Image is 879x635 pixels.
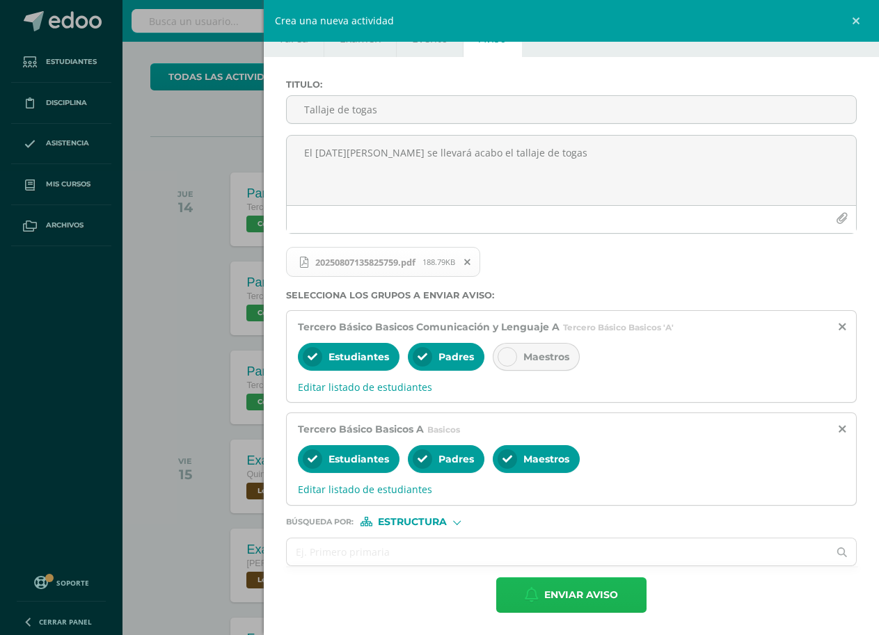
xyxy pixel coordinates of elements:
span: Maestros [523,453,569,465]
input: Ej. Primero primaria [287,538,829,565]
span: Padres [438,351,474,363]
span: Editar listado de estudiantes [298,483,845,496]
span: Remover archivo [456,255,480,270]
input: Titulo [287,96,856,123]
span: Editar listado de estudiantes [298,380,845,394]
label: Titulo : [286,79,857,90]
div: [object Object] [361,517,465,527]
span: Padres [438,453,474,465]
span: Basicos [427,424,460,435]
span: Tercero Básico Basicos A [298,423,424,435]
span: Búsqueda por : [286,518,354,526]
span: Tercero Básico Basicos Comunicación y Lenguaje A [298,321,560,333]
span: 20250807135825759.pdf [286,247,480,278]
button: Enviar aviso [496,577,647,613]
span: Estructura [378,518,447,526]
span: 188.79KB [422,257,455,267]
span: Maestros [523,351,569,363]
textarea: El [DATE][PERSON_NAME] se llevará acabo el tallaje de togas [287,136,856,205]
span: 20250807135825759.pdf [308,257,422,268]
span: Enviar aviso [544,578,618,612]
span: Tercero Básico Basicos 'A' [563,322,674,332]
label: Selecciona los grupos a enviar aviso : [286,290,857,300]
span: Estudiantes [328,351,389,363]
span: Estudiantes [328,453,389,465]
